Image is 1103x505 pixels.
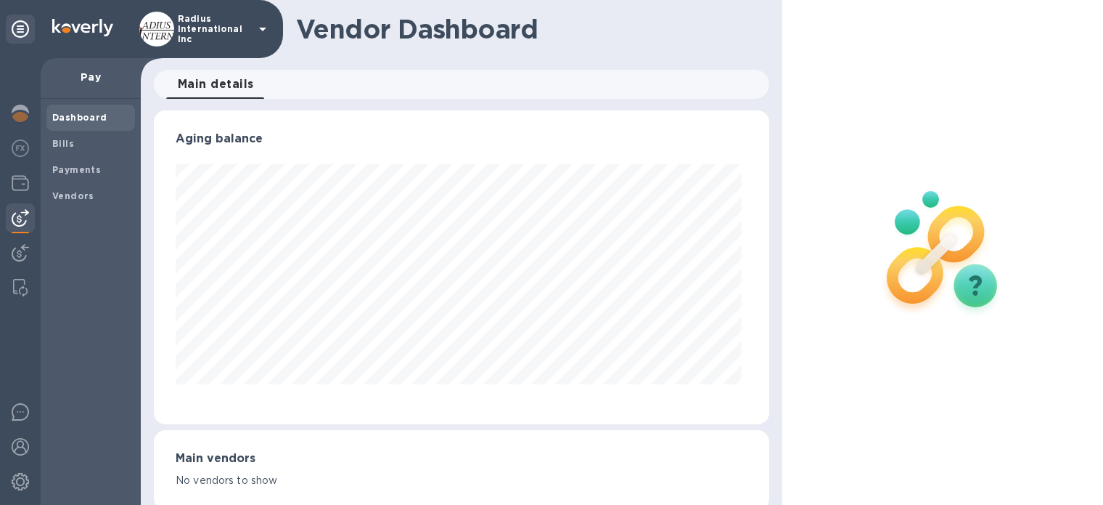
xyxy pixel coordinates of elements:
[178,74,254,94] span: Main details
[176,132,747,146] h3: Aging balance
[12,174,29,192] img: Wallets
[52,164,101,175] b: Payments
[178,14,250,44] p: Radius International Inc
[52,19,113,36] img: Logo
[52,190,94,201] b: Vendors
[12,140,29,157] img: Foreign exchange
[6,15,35,44] div: Unpin categories
[176,452,747,466] h3: Main vendors
[296,14,759,44] h1: Vendor Dashboard
[52,138,74,149] b: Bills
[52,70,129,84] p: Pay
[52,112,107,123] b: Dashboard
[176,473,747,488] p: No vendors to show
